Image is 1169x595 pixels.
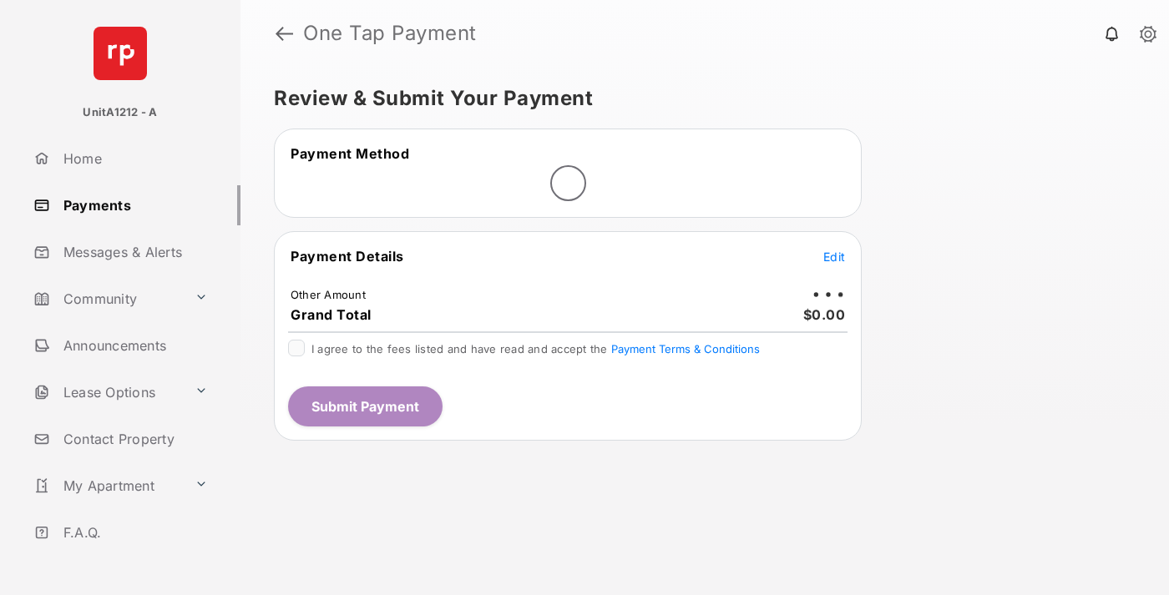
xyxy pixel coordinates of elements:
[27,512,240,552] a: F.A.Q.
[94,27,147,80] img: svg+xml;base64,PHN2ZyB4bWxucz0iaHR0cDovL3d3dy53My5vcmcvMjAwMC9zdmciIHdpZHRoPSI2NCIgaGVpZ2h0PSI2NC...
[27,372,188,412] a: Lease Options
[611,342,760,355] button: I agree to the fees listed and have read and accept the
[823,248,845,265] button: Edit
[274,88,1122,108] h5: Review & Submit Your Payment
[291,145,409,162] span: Payment Method
[83,104,157,121] p: UnitA1212 - A
[290,287,367,302] td: Other Amount
[291,248,404,265] span: Payment Details
[27,139,240,179] a: Home
[27,185,240,225] a: Payments
[27,232,240,272] a: Messages & Alerts
[27,419,240,459] a: Contact Property
[27,325,240,366] a: Announcements
[291,306,372,323] span: Grand Total
[311,342,760,355] span: I agree to the fees listed and have read and accept the
[288,386,443,426] button: Submit Payment
[27,279,188,319] a: Community
[27,466,188,506] a: My Apartment
[803,306,846,323] span: $0.00
[823,250,845,264] span: Edit
[303,23,477,43] strong: One Tap Payment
